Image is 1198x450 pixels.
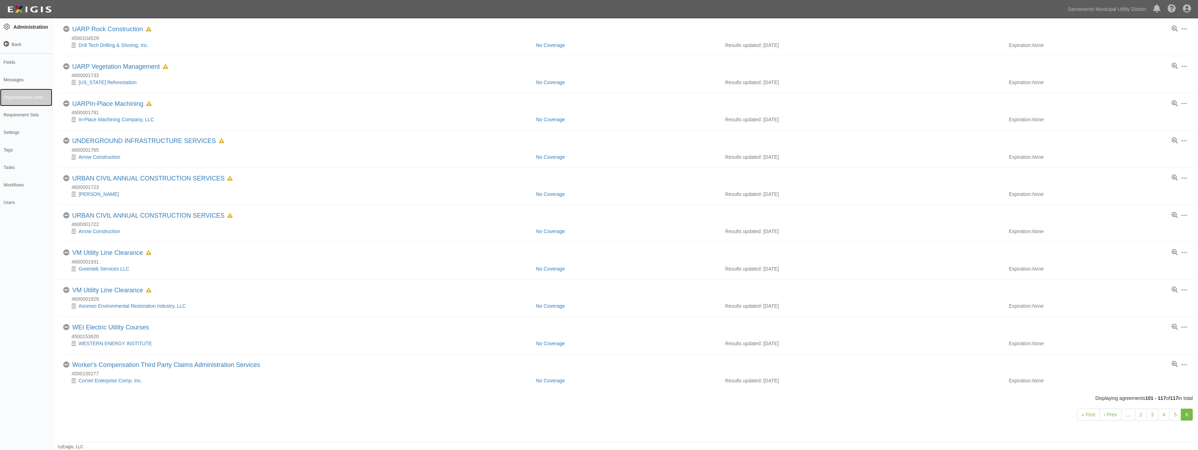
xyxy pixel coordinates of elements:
a: 3 [1146,409,1158,421]
a: No Coverage [536,266,565,272]
div: VM Utility Line Clearance [72,249,151,257]
div: CorVel Enterprise Comp, Inc. [63,377,531,384]
a: View results summary [1172,175,1178,181]
div: 4600001722 [63,221,1193,228]
a: No Coverage [536,378,565,383]
i: No Coverage [63,63,69,70]
a: « First [1077,409,1100,421]
i: In Default since 05/12/2025 [146,251,151,255]
div: Results updated: [DATE] [725,377,998,384]
a: No Coverage [536,117,565,122]
em: None [1032,154,1044,160]
div: 4600001931 [63,258,1193,265]
a: Greentek Services LLC [79,266,129,272]
div: URBAN CIVIL ANNUAL CONSTRUCTION SERVICES [72,175,233,183]
a: WEI Electric Utility Courses [72,324,149,331]
em: None [1032,80,1044,85]
div: Results updated: [DATE] [725,228,998,235]
em: None [1032,229,1044,234]
a: CorVel Enterprise Comp, Inc. [79,378,142,383]
i: No Coverage [63,175,69,182]
a: In-Place Machining Company, LLC [79,117,154,122]
a: Exigis, LLC [62,444,83,449]
a: VM Utility Line Clearance [72,249,143,256]
a: URBAN CIVIL ANNUAL CONSTRUCTION SERVICES [72,175,224,182]
div: UARP Vegetation Management [72,63,168,71]
a: VM Utility Line Clearance [72,287,143,294]
a: View results summary [1172,361,1178,368]
div: Results updated: [DATE] [725,154,998,161]
a: WESTERN ENERGY INSTITUTE [79,341,152,346]
a: View results summary [1172,101,1178,107]
em: None [1032,378,1044,383]
a: View results summary [1172,250,1178,256]
a: Asomeo Environmental Restoration Industry, LLC [79,303,186,309]
a: ‹ Prev [1099,409,1122,421]
div: 4600001723 [63,184,1193,191]
a: Sacramento Municipal Utility District [1064,2,1150,16]
a: No Coverage [536,229,565,234]
em: None [1032,191,1044,197]
div: UARP Rock Construction [72,26,151,33]
b: 101 - 117 [1145,395,1166,401]
div: Results updated: [DATE] [725,191,998,198]
em: None [1032,303,1044,309]
a: 6 [1181,409,1193,421]
a: Arrow Construction [79,154,120,160]
a: Arrow Construction [79,229,120,234]
a: View results summary [1172,63,1178,69]
a: UNDERGROUND INFRASTRUCTURE SERVICES [72,137,216,144]
a: 4 [1158,409,1170,421]
div: Results updated: [DATE] [725,302,998,309]
a: View results summary [1172,138,1178,144]
div: Expiration: [1009,42,1187,49]
a: No Coverage [536,80,565,85]
div: Displaying agreements of in total [53,395,1198,402]
div: Expiration: [1009,79,1187,86]
div: Expiration: [1009,154,1187,161]
div: 4600001929 [63,295,1193,302]
a: UARP Rock Construction [72,26,143,33]
a: Worker's Compensation Third Party Claims Administration Services [72,361,260,368]
a: … [1121,409,1135,421]
div: 4600001733 [63,72,1193,79]
div: 4600001791 [63,109,1193,116]
div: 4500150277 [63,370,1193,377]
div: 4600001765 [63,146,1193,154]
a: No Coverage [536,42,565,48]
i: No Coverage [63,250,69,256]
a: View results summary [1172,26,1178,32]
a: URBAN CIVIL ANNUAL CONSTRUCTION SERVICES [72,212,224,219]
div: Syblon Reid [63,191,531,198]
div: UARPIn-Place Machining [72,100,152,108]
div: WEI Electric Utility Courses [72,324,149,332]
a: UARP Vegetation Management [72,63,160,70]
b: 117 [1170,395,1178,401]
i: No Coverage [63,101,69,107]
div: Results updated: [DATE] [725,265,998,272]
div: Results updated: [DATE] [725,42,998,49]
div: Expiration: [1009,116,1187,123]
a: No Coverage [536,154,565,160]
a: No Coverage [536,341,565,346]
i: No Coverage [63,138,69,144]
small: by [58,444,83,450]
div: URBAN CIVIL ANNUAL CONSTRUCTION SERVICES [72,212,233,220]
div: Drill Tech Drilling & Shoring, Inc. [63,42,531,49]
div: VM Utility Line Clearance [72,287,151,294]
i: In Default since 05/12/2025 [219,139,224,144]
div: Expiration: [1009,228,1187,235]
div: Expiration: [1009,265,1187,272]
a: 2 [1135,409,1147,421]
i: Help Center - Complianz [1167,5,1176,13]
div: 4500153620 [63,333,1193,340]
div: Expiration: [1009,340,1187,347]
em: None [1032,266,1044,272]
div: Arrow Construction [63,228,531,235]
a: View results summary [1172,287,1178,293]
div: Results updated: [DATE] [725,116,998,123]
a: View results summary [1172,324,1178,330]
a: No Coverage [536,191,565,197]
div: Results updated: [DATE] [725,79,998,86]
